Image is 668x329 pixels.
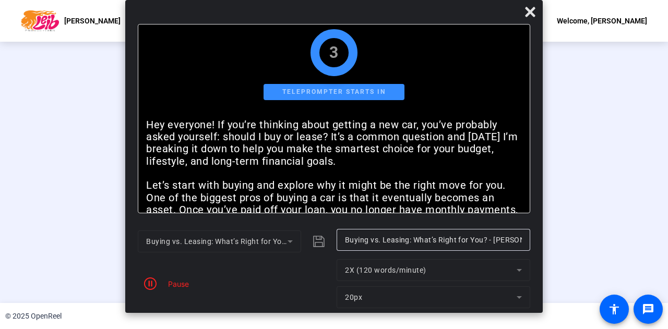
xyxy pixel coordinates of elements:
mat-icon: accessibility [608,303,621,315]
div: Welcome, [PERSON_NAME] [557,15,647,27]
div: Pause [163,278,189,289]
div: © 2025 OpenReel [5,311,62,322]
p: [PERSON_NAME] [64,15,121,27]
div: 3 [329,46,339,59]
div: Teleprompter starts in [264,84,404,100]
mat-icon: message [642,303,654,315]
p: Hey everyone! If you’re thinking about getting a new car, you’ve probably asked yourself: should ... [146,119,522,168]
input: Title [345,234,522,246]
p: Let’s start with buying and explore why it might be the right move for you. One of the biggest pr... [146,179,522,265]
img: OpenReel logo [21,10,59,31]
